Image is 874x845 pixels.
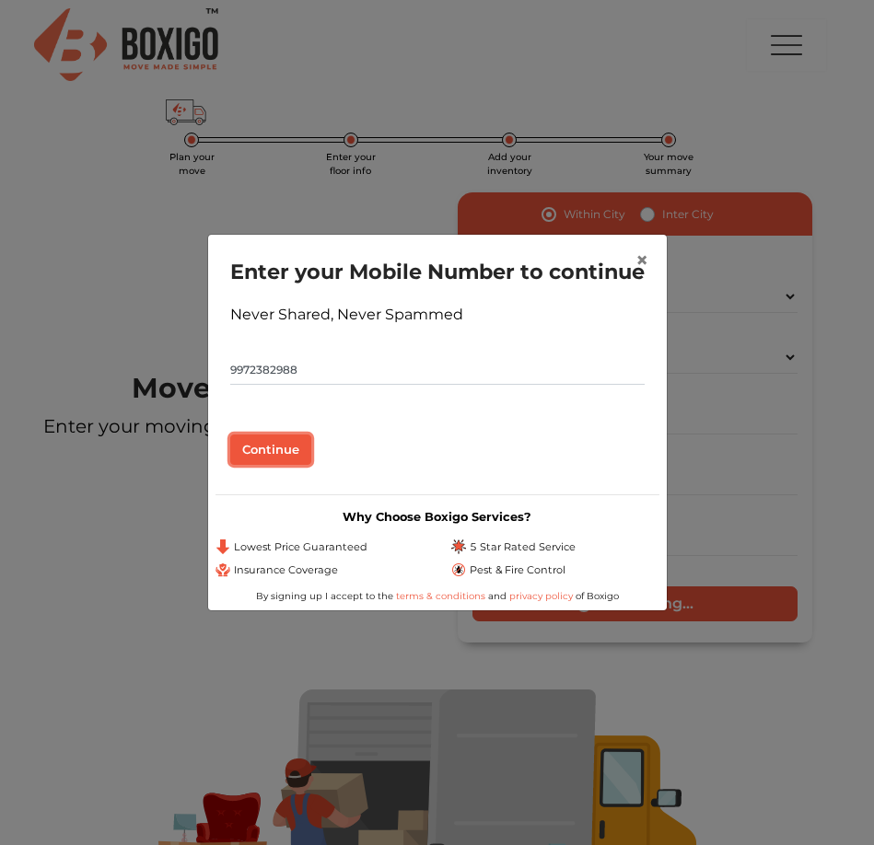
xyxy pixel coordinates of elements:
[216,589,659,603] div: By signing up I accept to the and of Boxigo
[234,562,338,578] span: Insurance Coverage
[230,304,645,326] div: Never Shared, Never Spammed
[396,590,488,602] a: terms & conditions
[470,539,576,555] span: 5 Star Rated Service
[230,355,645,385] input: Mobile No
[230,257,645,286] h1: Enter your Mobile Number to continue
[635,247,648,273] span: ×
[621,235,663,286] button: Close
[234,539,367,555] span: Lowest Price Guaranteed
[216,510,659,524] h3: Why Choose Boxigo Services?
[230,434,311,466] button: Continue
[507,590,576,602] a: privacy policy
[470,562,565,578] span: Pest & Fire Control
